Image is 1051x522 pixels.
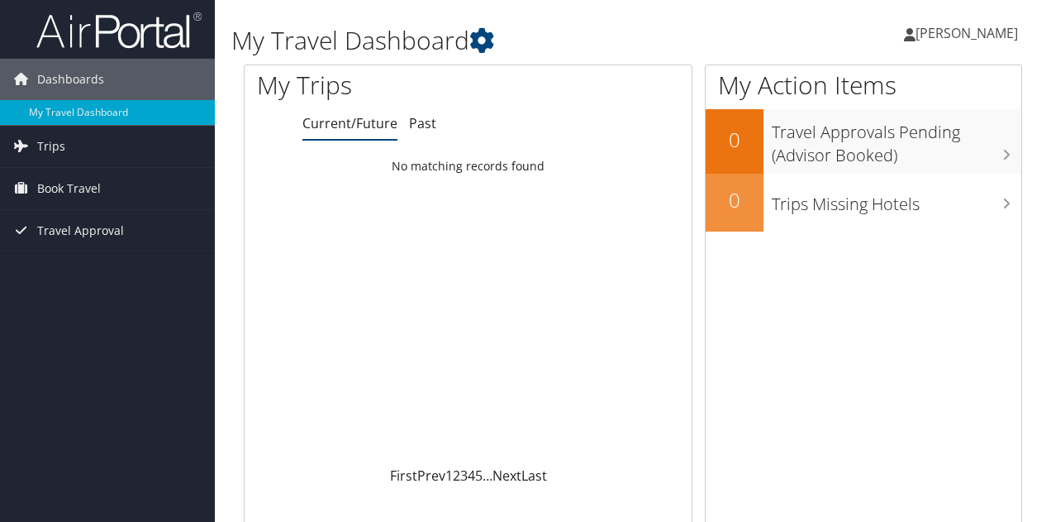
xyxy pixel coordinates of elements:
[483,467,492,485] span: …
[915,24,1018,42] span: [PERSON_NAME]
[706,109,1021,173] a: 0Travel Approvals Pending (Advisor Booked)
[706,68,1021,103] h1: My Action Items
[468,467,475,485] a: 4
[492,467,521,485] a: Next
[417,467,445,485] a: Prev
[231,23,767,58] h1: My Travel Dashboard
[37,168,101,209] span: Book Travel
[706,126,763,154] h2: 0
[475,467,483,485] a: 5
[257,68,493,103] h1: My Trips
[37,126,65,167] span: Trips
[390,467,417,485] a: First
[409,114,436,132] a: Past
[904,8,1034,58] a: [PERSON_NAME]
[460,467,468,485] a: 3
[37,59,104,100] span: Dashboards
[36,11,202,50] img: airportal-logo.png
[445,467,453,485] a: 1
[772,184,1021,216] h3: Trips Missing Hotels
[772,113,1021,167] h3: Travel Approvals Pending (Advisor Booked)
[706,174,1021,232] a: 0Trips Missing Hotels
[521,467,547,485] a: Last
[453,467,460,485] a: 2
[245,151,692,181] td: No matching records found
[706,186,763,214] h2: 0
[302,114,397,132] a: Current/Future
[37,210,124,251] span: Travel Approval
